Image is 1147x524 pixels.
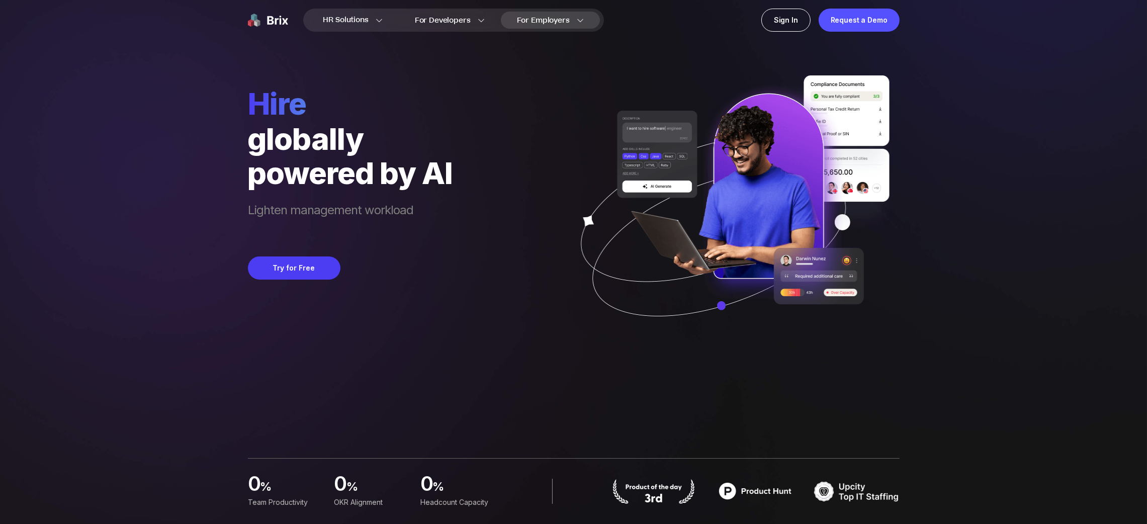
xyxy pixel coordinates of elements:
[563,75,900,346] img: ai generate
[713,479,798,504] img: product hunt badge
[814,479,900,504] img: TOP IT STAFFING
[420,475,432,495] span: 0
[517,15,570,26] span: For Employers
[611,479,696,504] img: product hunt badge
[248,475,260,495] span: 0
[248,256,340,280] button: Try for Free
[819,9,900,32] a: Request a Demo
[260,479,322,499] span: %
[248,202,453,236] span: Lighten management workload
[334,475,346,495] span: 0
[432,479,494,499] span: %
[415,15,471,26] span: For Developers
[248,497,322,508] div: Team Productivity
[346,479,408,499] span: %
[248,156,453,190] div: powered by AI
[248,85,453,122] span: hire
[323,12,369,28] span: HR Solutions
[420,497,494,508] div: Headcount Capacity
[761,9,811,32] a: Sign In
[248,122,453,156] div: globally
[334,497,408,508] div: OKR Alignment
